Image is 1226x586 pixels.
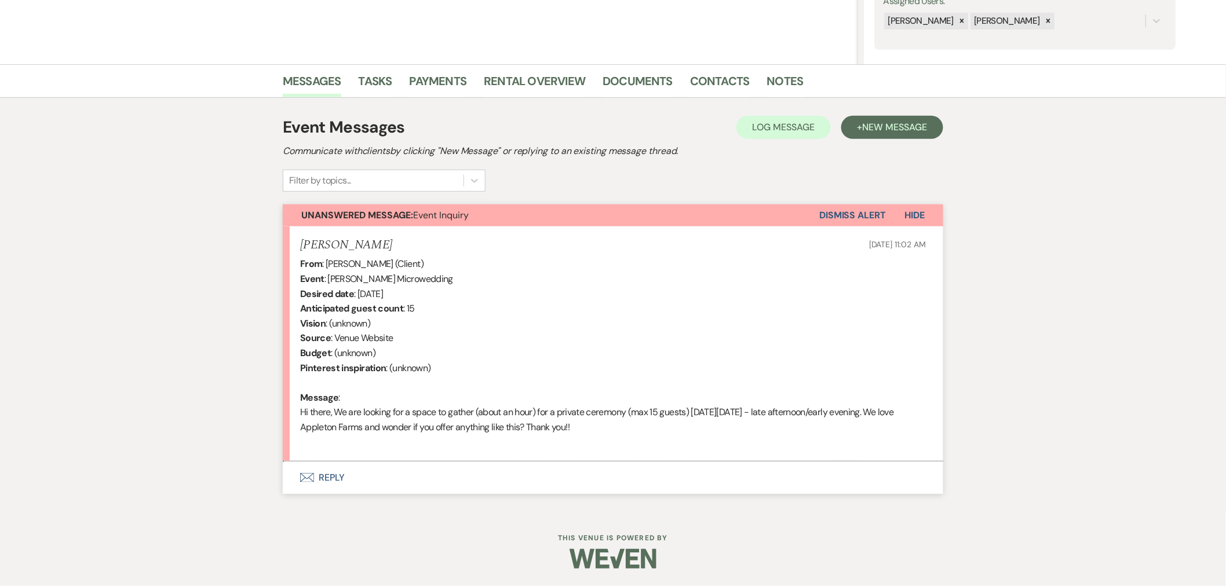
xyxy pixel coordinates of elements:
[869,239,926,250] span: [DATE] 11:02 AM
[753,121,815,133] span: Log Message
[300,362,386,374] b: Pinterest inspiration
[970,13,1042,30] div: [PERSON_NAME]
[300,391,339,404] b: Message
[283,144,943,158] h2: Communicate with clients by clicking "New Message" or replying to an existing message thread.
[300,288,354,300] b: Desired date
[484,72,585,97] a: Rental Overview
[300,347,331,359] b: Budget
[300,302,403,314] b: Anticipated guest count
[283,72,341,97] a: Messages
[300,238,392,252] h5: [PERSON_NAME]
[300,257,926,449] div: : [PERSON_NAME] (Client) : [PERSON_NAME] Microwedding : [DATE] : 15 : (unknown) : Venue Website :...
[283,462,943,494] button: Reply
[283,204,819,226] button: Unanswered Message:Event Inquiry
[736,116,831,139] button: Log Message
[767,72,804,97] a: Notes
[300,332,331,344] b: Source
[283,115,405,140] h1: Event Messages
[359,72,392,97] a: Tasks
[904,209,925,221] span: Hide
[301,209,469,221] span: Event Inquiry
[841,116,943,139] button: +New Message
[884,13,955,30] div: [PERSON_NAME]
[690,72,750,97] a: Contacts
[300,273,324,285] b: Event
[410,72,467,97] a: Payments
[570,539,656,579] img: Weven Logo
[886,204,943,226] button: Hide
[819,204,886,226] button: Dismiss Alert
[863,121,927,133] span: New Message
[300,258,322,270] b: From
[300,317,326,329] b: Vision
[289,174,351,188] div: Filter by topics...
[603,72,673,97] a: Documents
[301,209,413,221] strong: Unanswered Message:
